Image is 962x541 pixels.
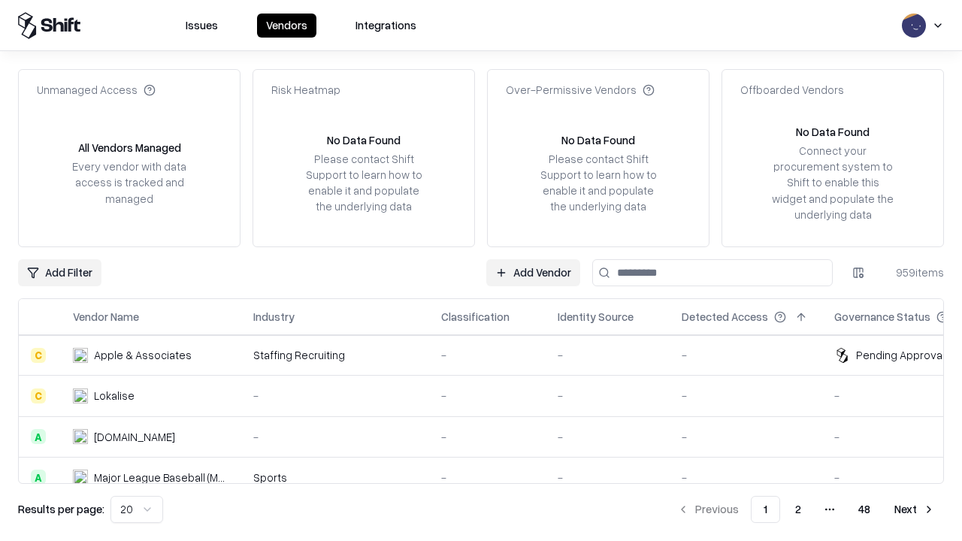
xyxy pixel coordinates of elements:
div: Identity Source [558,309,634,325]
button: 2 [783,496,813,523]
button: 48 [846,496,882,523]
div: - [558,347,658,363]
div: Classification [441,309,510,325]
button: Issues [177,14,227,38]
img: Lokalise [73,388,88,403]
div: A [31,470,46,485]
div: Staffing Recruiting [253,347,417,363]
div: C [31,388,46,403]
div: Unmanaged Access [37,82,156,98]
div: - [682,470,810,485]
div: Detected Access [682,309,768,325]
div: - [682,347,810,363]
div: - [441,470,534,485]
div: 959 items [884,264,944,280]
button: 1 [751,496,780,523]
div: Vendor Name [73,309,139,325]
div: Risk Heatmap [271,82,340,98]
p: Results per page: [18,501,104,517]
a: Add Vendor [486,259,580,286]
div: Apple & Associates [94,347,192,363]
button: Next [885,496,944,523]
div: - [682,388,810,403]
div: Pending Approval [856,347,945,363]
div: - [441,388,534,403]
div: Please contact Shift Support to learn how to enable it and populate the underlying data [301,151,426,215]
div: - [253,388,417,403]
div: No Data Found [327,132,401,148]
div: Every vendor with data access is tracked and managed [67,159,192,206]
div: - [558,388,658,403]
button: Vendors [257,14,316,38]
button: Integrations [346,14,425,38]
div: - [682,429,810,445]
div: All Vendors Managed [78,140,181,156]
div: Offboarded Vendors [740,82,844,98]
img: pathfactory.com [73,429,88,444]
div: - [441,429,534,445]
div: Governance Status [834,309,930,325]
div: A [31,429,46,444]
div: - [558,429,658,445]
div: C [31,348,46,363]
div: Industry [253,309,295,325]
div: - [441,347,534,363]
div: Please contact Shift Support to learn how to enable it and populate the underlying data [536,151,661,215]
div: [DOMAIN_NAME] [94,429,175,445]
div: No Data Found [796,124,870,140]
img: Apple & Associates [73,348,88,363]
div: Connect your procurement system to Shift to enable this widget and populate the underlying data [770,143,895,222]
img: Major League Baseball (MLB) [73,470,88,485]
div: Lokalise [94,388,135,403]
div: Over-Permissive Vendors [506,82,655,98]
button: Add Filter [18,259,101,286]
div: No Data Found [561,132,635,148]
nav: pagination [668,496,944,523]
div: - [558,470,658,485]
div: Sports [253,470,417,485]
div: - [253,429,417,445]
div: Major League Baseball (MLB) [94,470,229,485]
